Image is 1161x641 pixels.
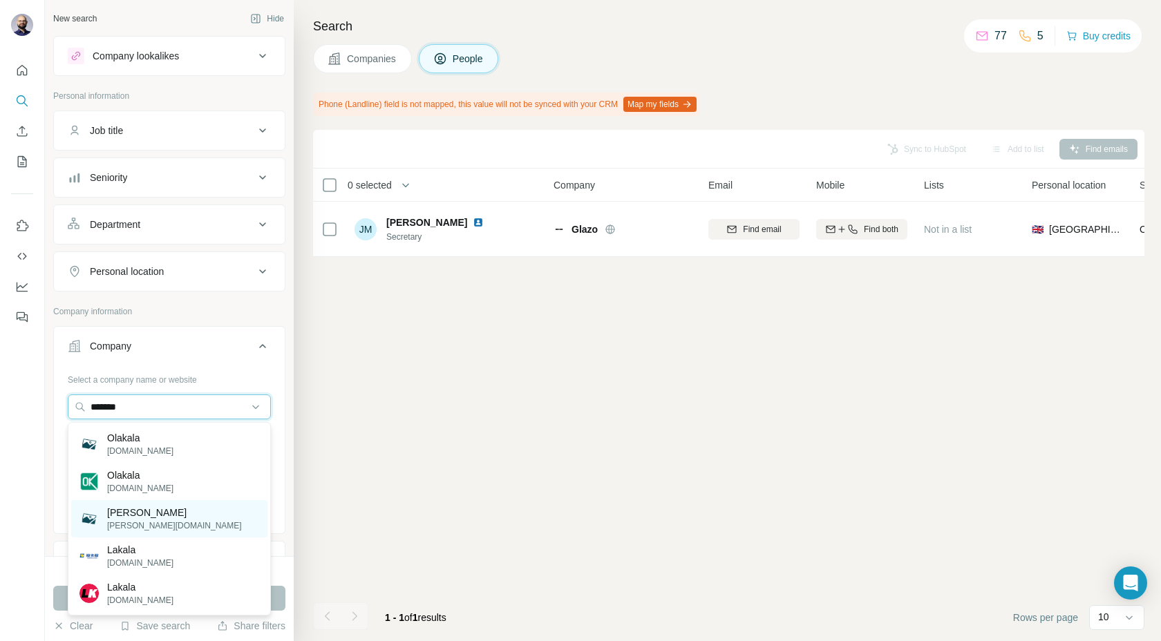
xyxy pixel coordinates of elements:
div: New search [53,12,97,25]
span: Personal location [1032,178,1106,192]
div: Open Intercom Messenger [1114,566,1147,600]
p: Company information [53,305,285,318]
span: Mobile [816,178,844,192]
button: Save search [120,619,190,633]
button: Find email [708,219,800,240]
span: [GEOGRAPHIC_DATA] [1049,222,1123,236]
span: 🇬🇧 [1032,222,1044,236]
p: Lakala [107,543,173,557]
span: 1 [413,612,418,623]
div: Company [90,339,131,353]
p: 5 [1037,28,1044,44]
img: Lakala [79,546,99,566]
img: Avatar [11,14,33,36]
button: Buy credits [1066,26,1131,46]
button: Enrich CSV [11,119,33,144]
button: Clear [53,619,93,633]
p: [PERSON_NAME] [107,506,242,519]
img: Olakala [79,472,99,491]
button: Personal location [54,255,285,288]
div: Seniority [90,171,127,184]
span: 1 - 1 [385,612,404,623]
img: Logo of Glazo [554,224,565,235]
span: results [385,612,446,623]
button: Seniority [54,161,285,194]
p: Olakala [107,468,173,482]
p: 10 [1098,610,1109,624]
span: Find both [864,223,898,236]
button: Department [54,208,285,241]
div: Personal location [90,265,164,278]
button: Dashboard [11,274,33,299]
div: Phone (Landline) field is not mapped, this value will not be synced with your CRM [313,93,699,116]
p: [DOMAIN_NAME] [107,482,173,495]
span: [PERSON_NAME] [386,216,467,229]
p: [PERSON_NAME][DOMAIN_NAME] [107,519,242,532]
div: Select a company name or website [68,368,271,386]
button: Company lookalikes [54,39,285,73]
div: Department [90,218,140,231]
span: 0 selected [348,178,392,192]
span: of [404,612,413,623]
button: Find both [816,219,907,240]
button: Quick start [11,58,33,83]
span: Find email [743,223,781,236]
button: Feedback [11,305,33,329]
p: Olakala [107,431,173,445]
p: 77 [994,28,1007,44]
img: Ola kala [79,509,99,528]
div: JM [355,218,377,240]
p: [DOMAIN_NAME] [107,557,173,569]
button: Job title [54,114,285,147]
button: Hide [240,8,294,29]
button: Industry [54,544,285,577]
img: LinkedIn logo [473,217,484,228]
p: [DOMAIN_NAME] [107,594,173,606]
img: Olakala [79,434,99,454]
button: Use Surfe API [11,244,33,269]
span: Companies [347,52,397,66]
div: Job title [90,124,123,137]
button: Search [11,88,33,113]
span: Email [708,178,733,192]
h4: Search [313,17,1144,36]
p: [DOMAIN_NAME] [107,445,173,457]
span: Company [554,178,595,192]
p: Lakala [107,580,173,594]
button: Map my fields [623,97,697,112]
div: Company lookalikes [93,49,179,63]
button: My lists [11,149,33,174]
p: Personal information [53,90,285,102]
button: Company [54,329,285,368]
span: People [453,52,484,66]
span: Glazo [572,222,598,236]
img: Lakala [79,584,99,603]
button: Use Surfe on LinkedIn [11,213,33,238]
button: Share filters [217,619,285,633]
span: Secretary [386,231,500,243]
span: Rows per page [1013,611,1078,624]
span: Not in a list [924,224,972,235]
span: Lists [924,178,944,192]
